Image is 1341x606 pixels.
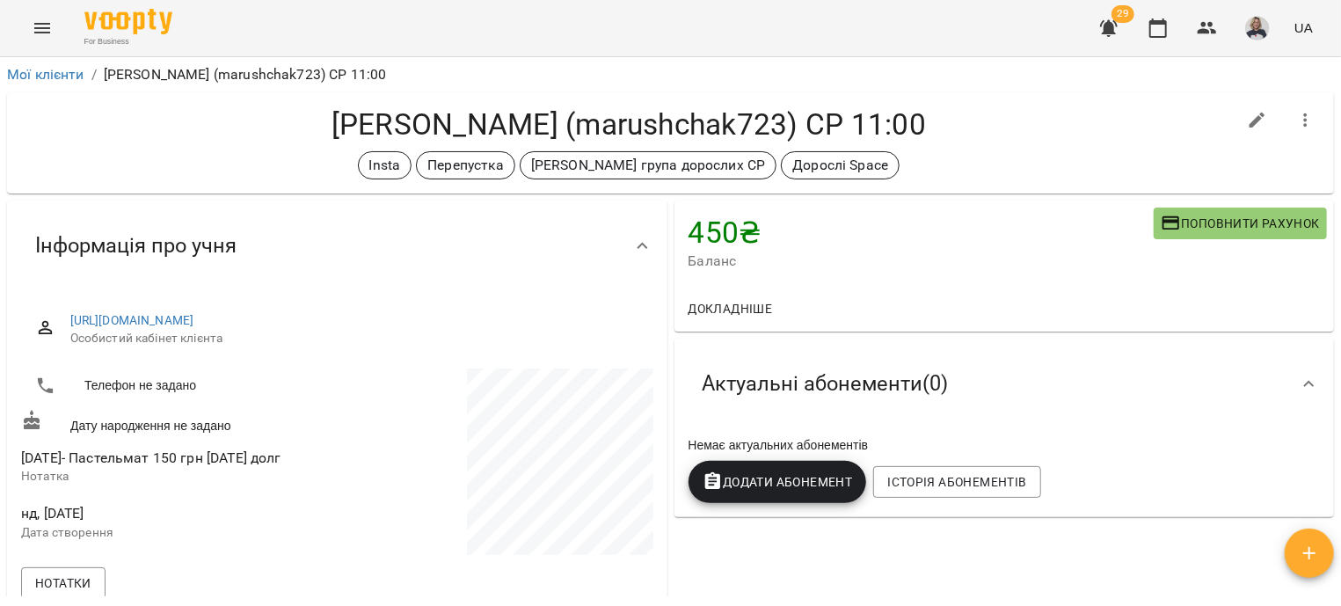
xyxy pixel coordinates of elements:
[70,313,194,327] a: [URL][DOMAIN_NAME]
[792,155,888,176] p: Дорослі Space
[689,298,773,319] span: Докладніше
[70,330,639,347] span: Особистий кабінет клієнта
[887,471,1026,493] span: Історія абонементів
[358,151,412,179] div: Insta
[21,449,281,466] span: [DATE]- Пастельмат 150 грн [DATE] долг
[35,573,91,594] span: Нотатки
[1111,5,1134,23] span: 29
[84,36,172,47] span: For Business
[685,433,1324,457] div: Немає актуальних абонементів
[689,215,1154,251] h4: 450 ₴
[674,339,1335,429] div: Актуальні абонементи(0)
[1287,11,1320,44] button: UA
[703,471,853,493] span: Додати Абонемент
[689,251,1154,272] span: Баланс
[7,64,1334,85] nav: breadcrumb
[104,64,387,85] p: [PERSON_NAME] (marushchak723) СР 11:00
[416,151,514,179] div: Перепустка
[21,567,106,599] button: Нотатки
[21,503,333,524] span: нд, [DATE]
[18,406,337,439] div: Дату народження не задано
[1154,208,1327,239] button: Поповнити рахунок
[681,293,780,325] button: Докладніше
[21,7,63,49] button: Menu
[21,369,333,404] li: Телефон не задано
[7,66,84,83] a: Мої клієнти
[703,370,949,398] span: Актуальні абонементи ( 0 )
[35,232,237,259] span: Інформація про учня
[84,9,172,34] img: Voopty Logo
[873,466,1040,498] button: Історія абонементів
[7,201,667,291] div: Інформація про учня
[91,64,97,85] li: /
[369,155,401,176] p: Insta
[689,461,867,503] button: Додати Абонемент
[427,155,503,176] p: Перепустка
[1245,16,1270,40] img: 60ff81f660890b5dd62a0e88b2ac9d82.jpg
[1294,18,1313,37] span: UA
[21,524,333,542] p: Дата створення
[21,106,1236,142] h4: [PERSON_NAME] (marushchak723) СР 11:00
[21,468,333,486] p: Нотатка
[520,151,777,179] div: [PERSON_NAME] група дорослих СР
[1161,213,1320,234] span: Поповнити рахунок
[781,151,900,179] div: Дорослі Space
[531,155,766,176] p: [PERSON_NAME] група дорослих СР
